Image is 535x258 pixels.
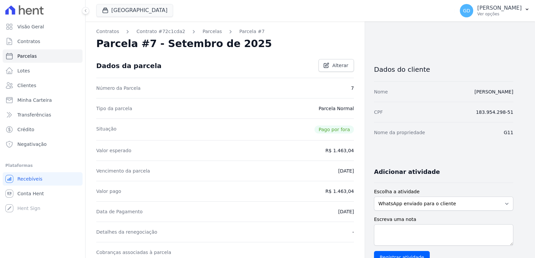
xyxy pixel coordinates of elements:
nav: Breadcrumb [96,28,354,35]
div: Dados da parcela [96,62,161,70]
dd: R$ 1.463,04 [325,188,354,195]
label: Escolha a atividade [374,188,513,195]
div: Plataformas [5,162,80,170]
span: Contratos [17,38,40,45]
dt: CPF [374,109,383,115]
span: Recebíveis [17,176,42,182]
dd: G11 [504,129,513,136]
a: Lotes [3,64,83,77]
a: Alterar [318,59,354,72]
a: Contrato #72c1cda2 [136,28,185,35]
dt: Situação [96,125,117,134]
h3: Adicionar atividade [374,168,440,176]
a: Crédito [3,123,83,136]
a: Parcelas [203,28,222,35]
span: Transferências [17,111,51,118]
p: [PERSON_NAME] [477,5,522,11]
dt: Nome [374,88,388,95]
span: Minha Carteira [17,97,52,103]
span: Lotes [17,67,30,74]
dd: [DATE] [338,168,354,174]
dt: Cobranças associadas à parcela [96,249,171,256]
a: Visão Geral [3,20,83,33]
a: Recebíveis [3,172,83,186]
dt: Valor esperado [96,147,131,154]
dd: 7 [351,85,354,91]
dt: Detalhes da renegociação [96,229,157,235]
dt: Tipo da parcela [96,105,132,112]
span: Parcelas [17,53,37,59]
dd: 183.954.298-51 [476,109,513,115]
dt: Vencimento da parcela [96,168,150,174]
a: Negativação [3,138,83,151]
dd: R$ 1.463,04 [325,147,354,154]
span: Alterar [332,62,348,69]
a: Transferências [3,108,83,121]
span: Conta Hent [17,190,44,197]
p: Ver opções [477,11,522,17]
dt: Número da Parcela [96,85,141,91]
a: Conta Hent [3,187,83,200]
span: Crédito [17,126,34,133]
h2: Parcela #7 - Setembro de 2025 [96,38,272,50]
a: Contratos [96,28,119,35]
dd: [DATE] [338,208,354,215]
a: Minha Carteira [3,93,83,107]
button: GD [PERSON_NAME] Ver opções [454,1,535,20]
dt: Valor pago [96,188,121,195]
dt: Nome da propriedade [374,129,425,136]
span: Negativação [17,141,47,148]
dd: - [352,229,354,235]
dd: Parcela Normal [318,105,354,112]
a: Contratos [3,35,83,48]
a: Parcelas [3,49,83,63]
button: [GEOGRAPHIC_DATA] [96,4,173,17]
a: [PERSON_NAME] [475,89,513,94]
dt: Data de Pagamento [96,208,143,215]
h3: Dados do cliente [374,65,513,73]
label: Escreva uma nota [374,216,513,223]
span: Pago por fora [314,125,354,134]
a: Parcela #7 [239,28,265,35]
span: Visão Geral [17,23,44,30]
span: Clientes [17,82,36,89]
span: GD [463,8,470,13]
a: Clientes [3,79,83,92]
